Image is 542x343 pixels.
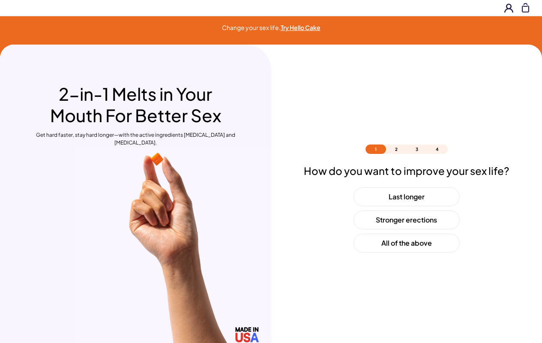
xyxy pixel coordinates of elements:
p: Get hard faster, stay hard longer—with the active ingredients [MEDICAL_DATA] and [MEDICAL_DATA]. [35,131,236,147]
button: Last longer [353,187,460,206]
li: 4 [427,144,448,154]
h1: 2-in-1 Melts in Your Mouth For Better Sex [35,83,236,126]
button: Stronger erections [353,211,460,229]
h2: How do you want to improve your sex life? [304,164,509,177]
li: 1 [365,144,386,154]
li: 3 [407,144,427,154]
li: 2 [386,144,407,154]
button: All of the above [353,234,460,253]
a: Try Hello Cake [281,24,320,31]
